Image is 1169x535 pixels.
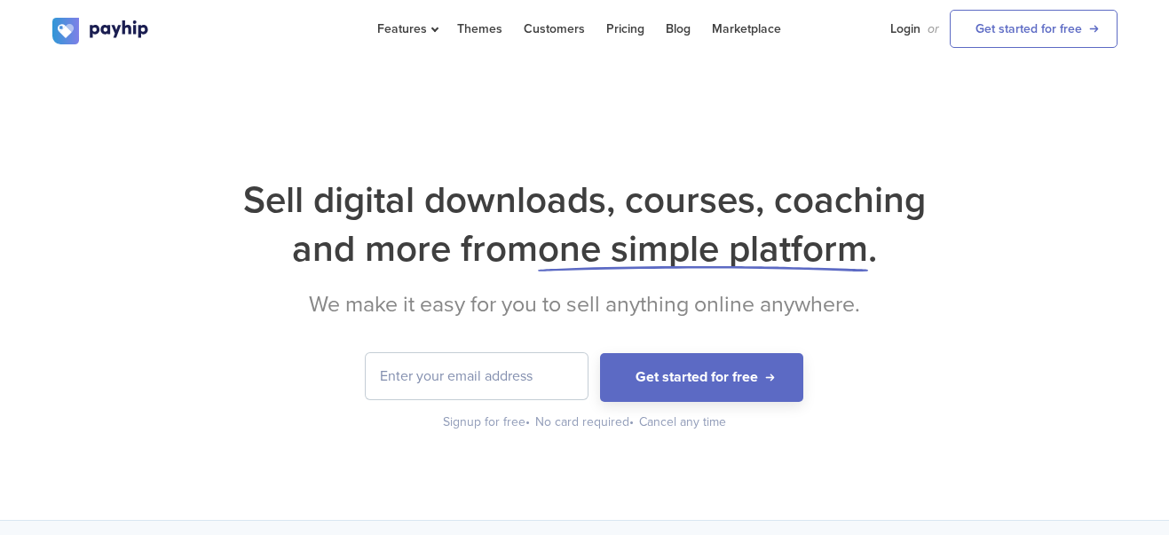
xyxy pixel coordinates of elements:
[52,291,1118,318] h2: We make it easy for you to sell anything online anywhere.
[443,413,532,431] div: Signup for free
[950,10,1118,48] a: Get started for free
[52,18,150,44] img: logo.svg
[639,413,726,431] div: Cancel any time
[535,413,636,431] div: No card required
[377,21,436,36] span: Features
[868,226,877,271] span: .
[600,353,803,402] button: Get started for free
[525,414,530,429] span: •
[366,353,588,399] input: Enter your email address
[629,414,634,429] span: •
[538,226,868,271] span: one simple platform
[52,176,1118,273] h1: Sell digital downloads, courses, coaching and more from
